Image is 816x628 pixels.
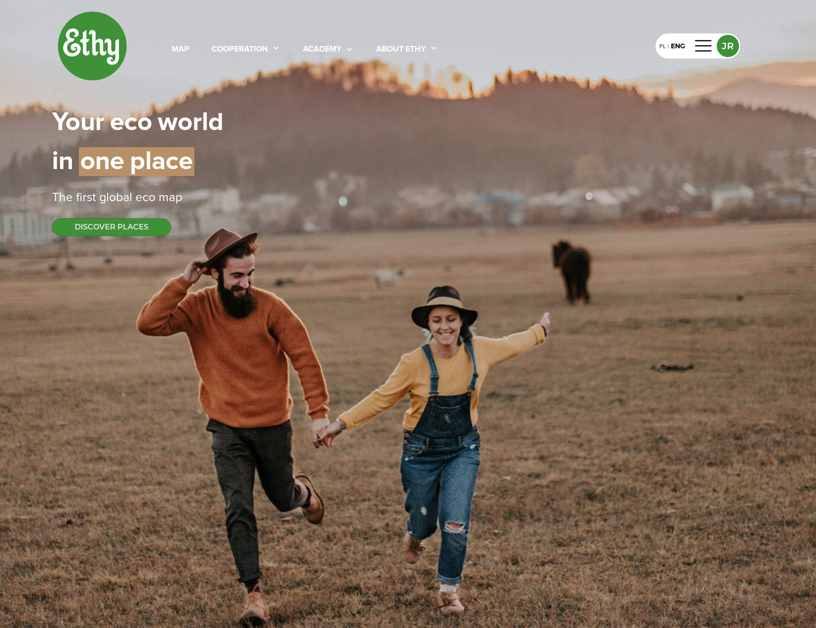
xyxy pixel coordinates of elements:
button: JR [717,35,739,57]
div: About ethy [376,44,426,56]
img: ethy-logo [58,11,127,81]
div: cooperation [212,44,268,56]
div: map [172,44,189,56]
span: Your [52,110,104,136]
div: academy [303,44,341,56]
span: place [130,147,194,176]
span: eco [110,110,152,136]
span: | [124,147,130,176]
button: DISCOVER PLACES [52,218,171,236]
div: PL [659,41,666,51]
span: | [104,110,110,136]
div: ENG [671,41,685,51]
span: one [79,147,124,176]
span: in [52,149,73,175]
span: world [158,110,224,136]
div: The first global eco map [52,189,765,207]
div: | [666,43,671,51]
span: | [73,149,79,175]
span: | [152,110,158,136]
